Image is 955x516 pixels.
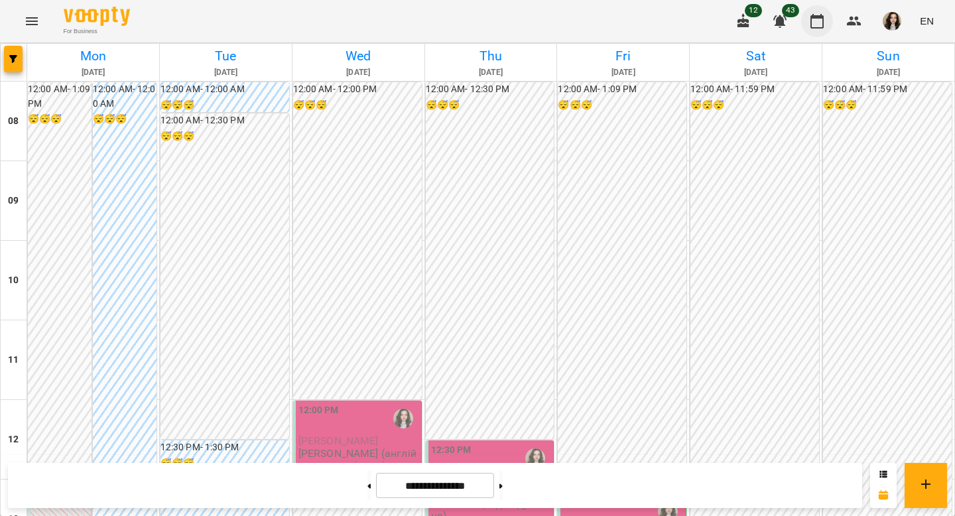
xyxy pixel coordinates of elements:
[690,98,819,113] h6: 😴😴😴
[16,5,48,37] button: Menu
[559,46,687,66] h6: Fri
[915,9,939,33] button: EN
[883,12,901,31] img: ebd0ea8fb81319dcbaacf11cd4698c16.JPG
[8,353,19,367] h6: 11
[162,66,290,79] h6: [DATE]
[8,114,19,129] h6: 08
[692,46,820,66] h6: Sat
[426,98,554,113] h6: 😴😴😴
[427,46,555,66] h6: Thu
[824,66,952,79] h6: [DATE]
[426,82,554,97] h6: 12:00 AM - 12:30 PM
[525,448,545,468] img: Вікторія Корнейко (а)
[8,194,19,208] h6: 09
[690,82,819,97] h6: 12:00 AM - 11:59 PM
[920,14,934,28] span: EN
[8,273,19,288] h6: 10
[160,98,289,113] h6: 😴😴😴
[558,98,686,113] h6: 😴😴😴
[823,82,952,97] h6: 12:00 AM - 11:59 PM
[692,66,820,79] h6: [DATE]
[558,82,686,97] h6: 12:00 AM - 1:09 PM
[93,112,157,127] h6: 😴😴😴
[294,66,422,79] h6: [DATE]
[93,82,157,111] h6: 12:00 AM - 12:00 AM
[160,82,289,97] h6: 12:00 AM - 12:00 AM
[298,434,379,447] span: [PERSON_NAME]
[8,432,19,447] h6: 12
[782,4,799,17] span: 43
[393,409,413,428] img: Вікторія Корнейко (а)
[162,46,290,66] h6: Tue
[28,112,92,127] h6: 😴😴😴
[427,66,555,79] h6: [DATE]
[160,440,289,455] h6: 12:30 PM - 1:30 PM
[559,66,687,79] h6: [DATE]
[64,7,130,26] img: Voopty Logo
[298,403,339,418] label: 12:00 PM
[64,27,130,36] span: For Business
[293,82,422,97] h6: 12:00 AM - 12:00 PM
[160,113,289,128] h6: 12:00 AM - 12:30 PM
[431,443,472,458] label: 12:30 PM
[160,129,289,144] h6: 😴😴😴
[294,46,422,66] h6: Wed
[28,82,92,111] h6: 12:00 AM - 1:09 PM
[824,46,952,66] h6: Sun
[745,4,762,17] span: 12
[293,98,422,113] h6: 😴😴😴
[29,46,157,66] h6: Mon
[29,66,157,79] h6: [DATE]
[298,448,418,482] p: [PERSON_NAME] (англійська мова, індивідуально)
[823,98,952,113] h6: 😴😴😴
